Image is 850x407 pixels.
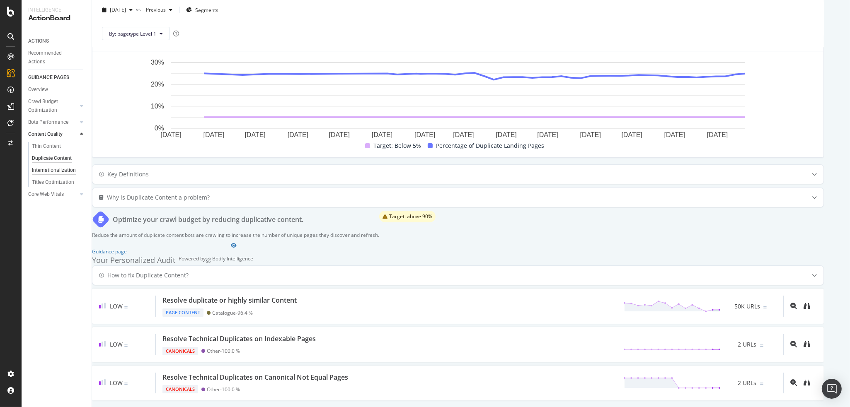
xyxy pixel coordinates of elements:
[28,130,77,139] a: Content Quality
[162,373,348,382] div: Resolve Technical Duplicates on Canonical Not Equal Pages
[790,303,797,309] div: magnifying-glass-plus
[162,347,198,355] div: Canonicals
[436,141,544,151] span: Percentage of Duplicate Landing Pages
[32,154,72,163] div: Duplicate Content
[162,308,203,317] div: Page Content
[760,383,763,385] img: Equal
[107,271,189,279] div: How to fix Duplicate Content?
[329,131,350,138] text: [DATE]
[453,131,474,138] text: [DATE]
[110,6,126,13] span: 2025 Sep. 21st
[124,383,128,385] img: Equal
[102,27,170,40] button: By: pagetype Level 1
[110,340,123,348] span: Low
[99,58,817,141] svg: A chart.
[622,131,642,138] text: [DATE]
[124,306,128,308] img: Equal
[28,49,86,66] a: Recommended Actions
[143,3,176,17] button: Previous
[28,190,64,199] div: Core Web Vitals
[212,310,253,316] div: Catalogue - 96.4 %
[389,214,432,219] span: Target: above 90%
[28,85,86,94] a: Overview
[245,131,265,138] text: [DATE]
[32,166,86,175] a: Internationalization
[136,5,143,12] span: vs
[212,255,253,266] div: Botify Intelligence
[28,130,63,139] div: Content Quality
[804,303,810,310] a: binoculars
[496,131,517,138] text: [DATE]
[28,118,68,127] div: Bots Performance
[110,379,123,387] span: Low
[32,178,74,187] div: Titles Optimization
[32,142,86,151] a: Thin Content
[162,296,297,305] div: Resolve duplicate or highly similar Content
[110,302,123,310] span: Low
[107,193,210,202] div: Why is Duplicate Content a problem?
[92,248,379,255] div: Guidance page
[664,131,685,138] text: [DATE]
[28,37,49,46] div: ACTIONS
[372,131,392,138] text: [DATE]
[28,73,86,82] a: GUIDANCE PAGES
[537,131,558,138] text: [DATE]
[151,103,164,110] text: 10%
[707,131,728,138] text: [DATE]
[28,97,72,115] div: Crawl Budget Optimization
[151,81,164,88] text: 20%
[28,73,69,82] div: GUIDANCE PAGES
[790,341,797,347] div: magnifying-glass-plus
[32,166,76,175] div: Internationalization
[28,118,77,127] a: Bots Performance
[28,49,78,66] div: Recommended Actions
[738,340,757,349] span: 2 URLs
[109,30,156,37] span: By: pagetype Level 1
[113,215,303,224] div: Optimize your crawl budget by reducing duplicative content.
[804,379,810,386] div: binoculars
[580,131,601,138] text: [DATE]
[28,37,86,46] a: ACTIONS
[734,302,760,311] span: 50K URLs
[207,348,240,354] div: Other - 100.0 %
[107,170,149,178] div: Key Definitions
[207,386,240,393] div: Other - 100.0 %
[379,211,436,222] div: warning label
[822,379,842,399] div: Open Intercom Messenger
[32,154,86,163] a: Duplicate Content
[92,255,175,266] div: Your Personalized Audit
[414,131,435,138] text: [DATE]
[288,131,308,138] text: [DATE]
[28,14,85,23] div: ActionBoard
[790,379,797,386] div: magnifying-glass-plus
[151,59,164,66] text: 30%
[195,6,218,13] span: Segments
[28,7,85,14] div: Intelligence
[28,85,48,94] div: Overview
[155,125,164,132] text: 0%
[179,255,206,262] div: Powered by
[738,379,757,387] span: 2 URLs
[203,131,224,138] text: [DATE]
[373,141,421,151] span: Target: Below 5%
[32,142,61,151] div: Thin Content
[28,190,77,199] a: Core Web Vitals
[143,6,166,13] span: Previous
[28,97,77,115] a: Crawl Budget Optimization
[763,306,767,308] img: Equal
[183,3,222,17] button: Segments
[162,385,198,393] div: Canonicals
[162,334,316,344] div: Resolve Technical Duplicates on Indexable Pages
[92,231,379,238] p: Reduce the amount of duplicate content bots are crawling to increase the number of unique pages t...
[804,341,810,348] a: binoculars
[124,344,128,347] img: Equal
[92,243,379,255] a: Guidance page
[99,3,136,17] button: [DATE]
[804,380,810,387] a: binoculars
[760,344,763,347] img: Equal
[32,178,86,187] a: Titles Optimization
[160,131,181,138] text: [DATE]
